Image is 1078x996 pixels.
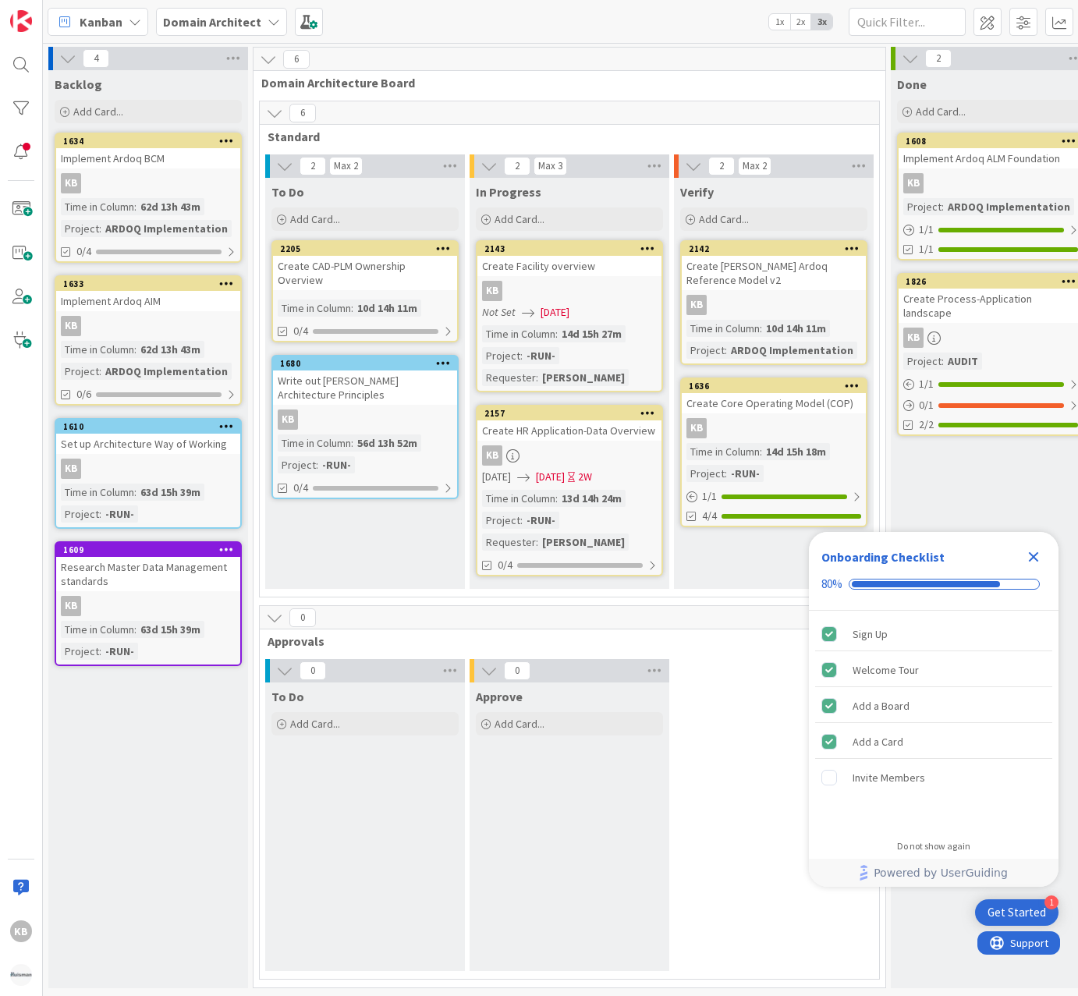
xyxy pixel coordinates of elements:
[482,369,536,386] div: Requester
[56,420,240,454] div: 1610Set up Architecture Way of Working
[61,341,134,358] div: Time in Column
[137,198,204,215] div: 62d 13h 43m
[919,376,934,392] span: 1 / 1
[702,488,717,505] span: 1 / 1
[56,134,240,168] div: 1634Implement Ardoq BCM
[56,148,240,168] div: Implement Ardoq BCM
[520,347,523,364] span: :
[101,643,138,660] div: -RUN-
[10,964,32,986] img: avatar
[316,456,318,473] span: :
[849,8,966,36] input: Quick Filter...
[941,353,944,370] span: :
[293,323,308,339] span: 0/4
[821,548,945,566] div: Onboarding Checklist
[538,533,629,551] div: [PERSON_NAME]
[821,577,842,591] div: 80%
[351,434,353,452] span: :
[555,325,558,342] span: :
[56,316,240,336] div: KB
[903,198,941,215] div: Project
[56,434,240,454] div: Set up Architecture Way of Working
[708,157,735,175] span: 2
[56,277,240,291] div: 1633
[477,420,661,441] div: Create HR Application-Data Overview
[903,353,941,370] div: Project
[56,420,240,434] div: 1610
[536,469,565,485] span: [DATE]
[682,242,866,256] div: 2142
[83,49,109,68] span: 4
[555,490,558,507] span: :
[137,484,204,501] div: 63d 15h 39m
[99,220,101,237] span: :
[523,512,559,529] div: -RUN-
[61,198,134,215] div: Time in Column
[63,278,240,289] div: 1633
[853,696,910,715] div: Add a Board
[290,717,340,731] span: Add Card...
[769,14,790,30] span: 1x
[101,505,138,523] div: -RUN-
[790,14,811,30] span: 2x
[903,173,924,193] div: KB
[99,643,101,660] span: :
[686,295,707,315] div: KB
[261,75,866,90] span: Domain Architecture Board
[558,325,626,342] div: 14d 15h 27m
[853,625,888,643] div: Sign Up
[61,596,81,616] div: KB
[504,157,530,175] span: 2
[61,459,81,479] div: KB
[290,212,340,226] span: Add Card...
[80,12,122,31] span: Kanban
[941,198,944,215] span: :
[61,621,134,638] div: Time in Column
[353,300,421,317] div: 10d 14h 11m
[925,49,952,68] span: 2
[134,621,137,638] span: :
[61,484,134,501] div: Time in Column
[33,2,71,21] span: Support
[725,342,727,359] span: :
[334,162,358,170] div: Max 2
[318,456,355,473] div: -RUN-
[874,863,1008,882] span: Powered by UserGuiding
[762,320,830,337] div: 10d 14h 11m
[134,484,137,501] span: :
[61,173,81,193] div: KB
[273,409,457,430] div: KB
[271,689,304,704] span: To Do
[682,393,866,413] div: Create Core Operating Model (COP)
[476,184,541,200] span: In Progress
[289,608,316,627] span: 0
[273,242,457,256] div: 2205
[61,220,99,237] div: Project
[919,416,934,433] span: 2/2
[477,406,661,441] div: 2157Create HR Application-Data Overview
[56,543,240,557] div: 1609
[853,732,903,751] div: Add a Card
[56,134,240,148] div: 1634
[289,104,316,122] span: 6
[101,220,232,237] div: ARDOQ Implementation
[137,341,204,358] div: 62d 13h 43m
[815,653,1052,687] div: Welcome Tour is complete.
[520,512,523,529] span: :
[495,212,544,226] span: Add Card...
[903,328,924,348] div: KB
[686,465,725,482] div: Project
[817,859,1051,887] a: Powered by UserGuiding
[73,105,123,119] span: Add Card...
[682,295,866,315] div: KB
[477,242,661,276] div: 2143Create Facility overview
[273,356,457,405] div: 1680Write out [PERSON_NAME] Architecture Principles
[271,184,304,200] span: To Do
[538,162,562,170] div: Max 3
[482,490,555,507] div: Time in Column
[815,617,1052,651] div: Sign Up is complete.
[495,717,544,731] span: Add Card...
[477,256,661,276] div: Create Facility overview
[919,397,934,413] span: 0 / 1
[919,222,934,238] span: 1 / 1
